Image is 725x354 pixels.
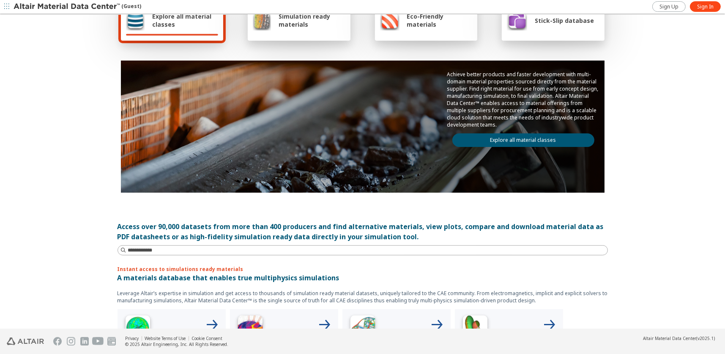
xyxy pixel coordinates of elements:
[152,12,218,28] span: Explore all material classes
[125,335,139,341] a: Privacy
[7,337,44,345] img: Altair Engineering
[659,3,678,10] span: Sign Up
[121,313,155,346] img: High Frequency Icon
[697,3,714,10] span: Sign In
[233,313,267,346] img: Low Frequency Icon
[652,1,686,12] a: Sign Up
[346,313,380,346] img: Structural Analyses Icon
[507,10,527,30] img: Stick-Slip database
[118,221,608,242] div: Access over 90,000 datasets from more than 400 producers and find alternative materials, view plo...
[192,335,222,341] a: Cookie Consent
[118,273,608,283] p: A materials database that enables true multiphysics simulations
[452,133,594,147] a: Explore all material classes
[643,335,715,341] div: (v2025.1)
[253,10,271,30] img: Simulation ready materials
[380,10,399,30] img: Eco-Friendly materials
[14,3,121,11] img: Altair Material Data Center
[145,335,186,341] a: Website Terms of Use
[118,265,608,273] p: Instant access to simulations ready materials
[407,12,472,28] span: Eco-Friendly materials
[690,1,721,12] a: Sign In
[126,10,145,30] img: Explore all material classes
[279,12,345,28] span: Simulation ready materials
[125,341,228,347] div: © 2025 Altair Engineering, Inc. All Rights Reserved.
[14,3,141,11] div: (Guest)
[535,17,594,25] span: Stick-Slip database
[447,71,599,128] p: Achieve better products and faster development with multi-domain material properties sourced dire...
[643,335,696,341] span: Altair Material Data Center
[458,313,492,346] img: Crash Analyses Icon
[118,290,608,304] p: Leverage Altair’s expertise in simulation and get access to thousands of simulation ready materia...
